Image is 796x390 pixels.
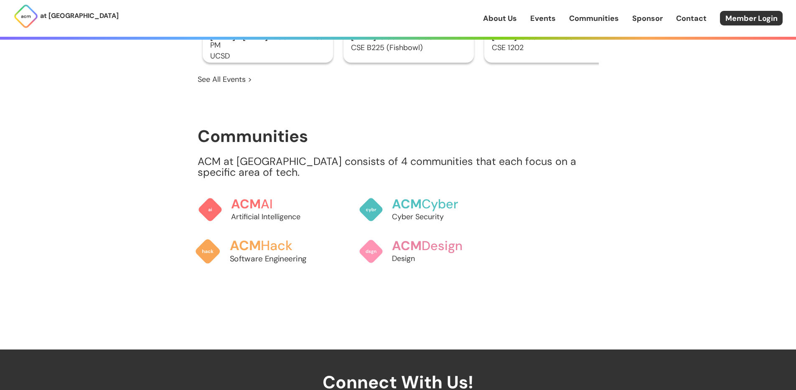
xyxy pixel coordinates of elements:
h3: CSE B225 (Fishbowl) [343,44,474,52]
h3: AI [231,197,319,211]
img: ACM Cyber [359,197,384,222]
img: ACM AI [198,197,223,222]
h3: Hack [229,238,322,253]
a: ACMHackSoftware Engineering [194,229,322,273]
span: ACM [392,238,422,254]
p: at [GEOGRAPHIC_DATA] [40,10,119,21]
p: ACM at [GEOGRAPHIC_DATA] consists of 4 communities that each focus on a specific area of tech. [198,156,599,178]
a: Contact [676,13,707,24]
a: See All Events > [198,74,252,85]
a: ACMDesignDesign [359,230,480,272]
img: ACM Design [359,239,384,264]
a: Sponsor [632,13,663,24]
h3: UCSD [203,52,333,61]
h2: 6:00 PM - 8:00 PM [343,33,474,42]
a: ACMCyberCyber Security [359,189,480,230]
h2: 7:00 PM - 11:59 PM [203,33,333,50]
a: Member Login [720,11,783,25]
a: ACMAIArtificial Intelligence [198,189,319,230]
h1: Communities [198,127,599,145]
p: Cyber Security [392,211,480,222]
span: ACM [229,237,261,254]
a: Events [530,13,556,24]
span: ACM [392,196,422,212]
a: at [GEOGRAPHIC_DATA] [13,4,119,29]
h3: CSE 1202 [484,44,615,52]
a: About Us [483,13,517,24]
p: Software Engineering [229,253,322,264]
img: ACM Logo [13,4,38,29]
p: Artificial Intelligence [231,211,319,222]
img: ACM Hack [194,238,221,264]
h3: Design [392,239,480,253]
a: Communities [569,13,619,24]
span: ACM [231,196,261,212]
p: Design [392,253,480,264]
h2: 5:00 PM - 7:00 PM [484,33,615,42]
h3: Cyber [392,197,480,211]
